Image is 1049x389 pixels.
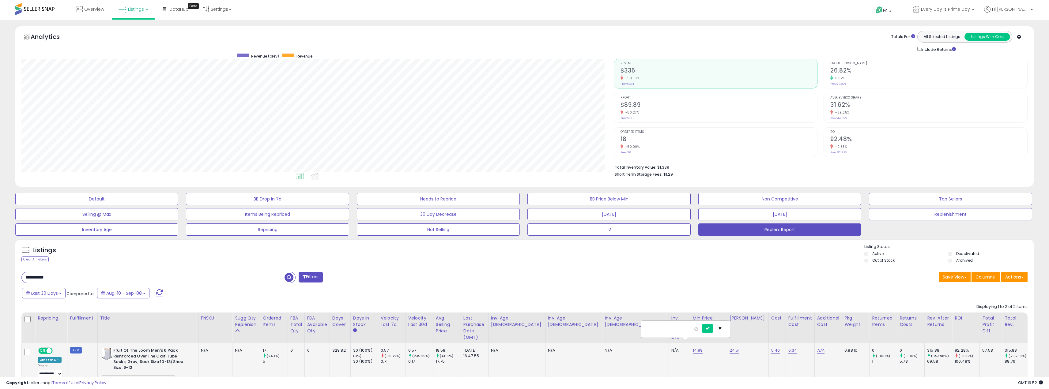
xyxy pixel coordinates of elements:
div: Include Returns [913,46,963,53]
span: Ordered Items [621,130,817,134]
button: Save View [939,272,971,282]
div: Clear All Filters [21,256,49,262]
a: 6.34 [788,347,797,353]
h5: Analytics [31,32,72,43]
small: Prev: 36 [621,151,631,154]
div: N/A [548,348,598,353]
small: Prev: 92.97% [830,151,847,154]
button: Needs to Reprice [357,193,520,205]
button: Replenishment [869,208,1032,220]
h2: $89.89 [621,101,817,110]
b: Total Inventory Value: [615,165,656,170]
div: Last Purchase Date (GMT) [463,315,486,341]
div: 0.71 [381,359,406,364]
small: (-100%) [904,353,918,358]
span: $1.29 [663,171,673,177]
small: (0%) [353,353,362,358]
label: Deactivated [956,251,979,256]
span: Revenue [296,54,312,59]
button: BB Price Below Min [527,193,690,205]
div: Fulfillment [70,315,95,321]
div: Displaying 1 to 2 of 2 items [976,304,1028,310]
div: Amazon AI * [38,357,62,363]
span: Revenue (prev) [251,54,279,59]
h2: 18 [621,136,817,144]
div: Inv. Age [DEMOGRAPHIC_DATA] [491,315,543,328]
img: 5161E1HD5HL._SL40_.jpg [102,348,112,360]
div: FBA Total Qty [290,315,302,334]
span: Listings [128,6,144,12]
div: Title [100,315,196,321]
p: Listing States: [864,244,1034,250]
small: -0.53% [833,144,847,149]
div: 69.58 [927,359,952,364]
div: N/A [201,348,228,353]
div: Days In Stock [353,315,375,328]
small: (353.98%) [931,353,949,358]
span: 2025-10-9 19:52 GMT [1018,380,1043,386]
div: Additional Cost [817,315,840,328]
span: Last 30 Days [31,290,58,296]
div: 0 [872,348,897,353]
h5: Listings [32,246,56,255]
div: Velocity Last 30d [408,315,431,328]
button: Columns [972,272,1000,282]
small: (-100%) [876,353,890,358]
strong: Copyright [6,380,28,386]
div: Tooltip anchor [188,3,199,9]
a: 24.51 [730,347,740,353]
div: Inv. Age 181-270 [671,315,688,341]
button: Repricing [186,223,349,236]
div: 0.57 [408,348,433,353]
b: Fruit Of The Loom Men's 6 Pack Reinforced Over The Calf Tube Socks, Grey, Sock Size:10-13/Shoe Si... [113,348,188,372]
small: -50.27% [623,110,639,115]
div: 30 (100%) [353,348,378,353]
button: Default [15,193,178,205]
div: 57.58 [982,348,997,353]
div: Min Price [693,315,724,321]
button: Filters [299,272,323,282]
th: Please note that this number is a calculation based on your required days of coverage and your ve... [232,312,260,343]
span: Help [883,8,891,13]
div: FNSKU [201,315,230,321]
div: 5 [263,359,288,364]
div: 17.75 [436,359,461,364]
button: Non Competitive [698,193,861,205]
span: Columns [975,274,995,280]
div: 17 [263,348,288,353]
div: Preset: [38,364,62,378]
span: OFF [52,348,62,353]
h2: 26.82% [830,67,1027,75]
label: Archived [956,258,973,263]
span: Aug-10 - Sep-08 [106,290,142,296]
small: -29.25% [833,110,850,115]
div: 0 [900,348,924,353]
button: 12 [527,223,690,236]
div: Inv. Age [DEMOGRAPHIC_DATA]-180 [605,315,666,328]
button: BB Drop in 7d [186,193,349,205]
small: (4.68%) [440,353,453,358]
small: -50.30% [623,76,640,80]
i: Get Help [875,6,883,14]
div: Velocity Last 7d [381,315,403,328]
div: 315.88 [927,348,952,353]
a: Terms of Use [52,380,78,386]
small: Prev: $674 [621,82,634,86]
div: 30 (100%) [353,359,378,364]
div: 329.82 [332,348,346,353]
div: Returned Items [872,315,894,328]
div: 0 [307,348,325,353]
a: N/A [817,347,824,353]
small: (255.88%) [1009,353,1026,358]
div: ROI [955,315,977,321]
button: Replen. Report [698,223,861,236]
div: N/A [491,348,541,353]
div: 5.78 [900,359,924,364]
div: Sugg Qty Replenish [235,315,258,328]
a: Hi [PERSON_NAME] [984,6,1033,20]
button: Selling @ Max [15,208,178,220]
span: Revenue [621,62,817,65]
button: Top Sellers [869,193,1032,205]
div: 0.57 [381,348,406,353]
span: Every Day is Prime Day [921,6,970,12]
